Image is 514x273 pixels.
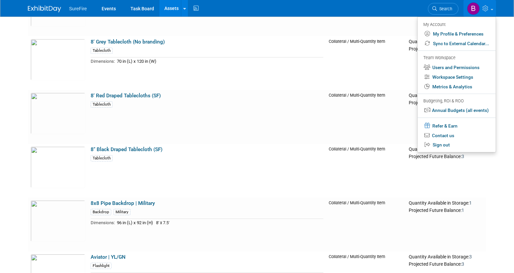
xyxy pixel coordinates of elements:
[409,152,483,160] div: Projected Future Balance:
[418,63,496,72] a: Users and Permissions
[418,82,496,92] a: Metrics & Analytics
[91,39,165,45] a: 8' Grey Tablecloth (No branding)
[437,6,452,11] span: Search
[423,98,489,105] div: Budgeting, ROI & ROO
[467,2,480,15] img: Bree Yoshikawa
[326,36,406,90] td: Collateral / Multi-Quantity Item
[117,59,156,64] span: 70 in (L) x 120 in (W)
[326,90,406,144] td: Collateral / Multi-Quantity Item
[409,99,483,106] div: Projected Future Balance:
[418,140,496,150] a: Sign out
[91,146,162,152] a: 8" Black Draped Tablecloth (SF)
[409,206,483,214] div: Projected Future Balance:
[409,200,483,206] div: Quantity Available in Storage:
[326,198,406,251] td: Collateral / Multi-Quantity Item
[91,57,115,65] td: Dimensions:
[91,93,161,99] a: 8' Red Draped Tablecloths (SF)
[91,101,113,108] div: Tablecloth
[409,45,483,52] div: Projected Future Balance:
[418,121,496,131] a: Refer & Earn
[91,47,113,54] div: Tablecloth
[117,220,153,225] span: 96 in (L) x 92 in (H)
[462,208,464,213] span: 1
[409,146,483,152] div: Quantity Available in Storage:
[418,29,496,39] a: My Profile & Preferences
[156,220,169,225] span: 8' x 7.5'
[409,260,483,267] div: Projected Future Balance:
[423,20,489,28] div: My Account
[469,200,472,206] span: 1
[326,144,406,198] td: Collateral / Multi-Quantity Item
[418,39,496,48] a: Sync to External Calendar...
[91,209,111,215] div: Backdrop
[418,131,496,140] a: Contact us
[91,200,155,206] a: 8x8 Pipe Backdrop | Military
[409,93,483,99] div: Quantity Available in Storage:
[418,106,496,115] a: Annual Budgets (all events)
[409,39,483,45] div: Quantity Available in Storage:
[423,54,489,62] div: Team Workspace
[91,155,113,161] div: Tablecloth
[409,254,483,260] div: Quantity Available in Storage:
[69,6,87,11] span: SureFire
[428,3,459,15] a: Search
[91,263,112,269] div: Flashlight
[462,154,464,159] span: 3
[28,6,61,12] img: ExhibitDay
[418,72,496,82] a: Workspace Settings
[114,209,130,215] div: Military
[462,261,464,267] span: 3
[469,254,472,259] span: 3
[91,219,115,227] td: Dimensions:
[91,254,126,260] a: Aviator | YL/GN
